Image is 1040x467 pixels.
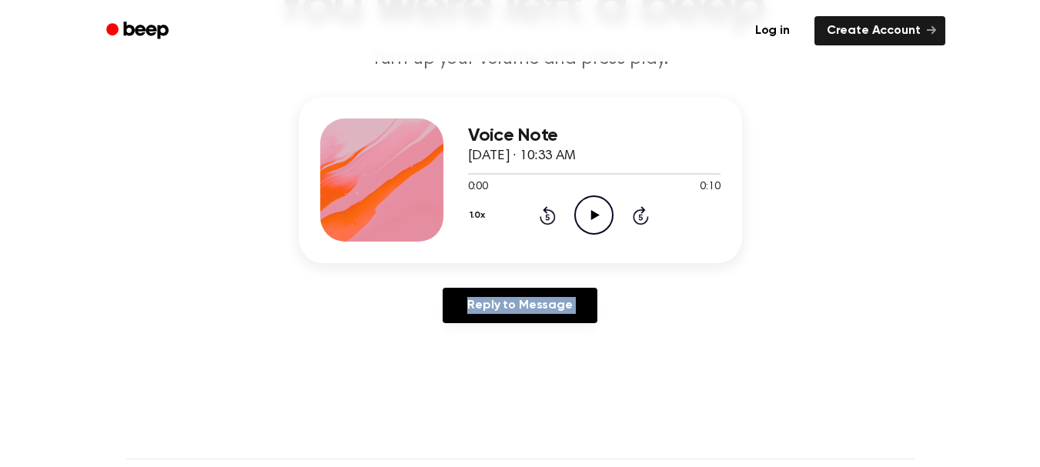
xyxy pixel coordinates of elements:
span: [DATE] · 10:33 AM [468,149,576,163]
span: 0:00 [468,179,488,195]
a: Reply to Message [443,288,597,323]
a: Log in [740,13,805,48]
button: 1.0x [468,202,491,228]
a: Create Account [814,16,945,45]
a: Beep [95,16,182,46]
span: 0:10 [700,179,720,195]
h3: Voice Note [468,125,721,146]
